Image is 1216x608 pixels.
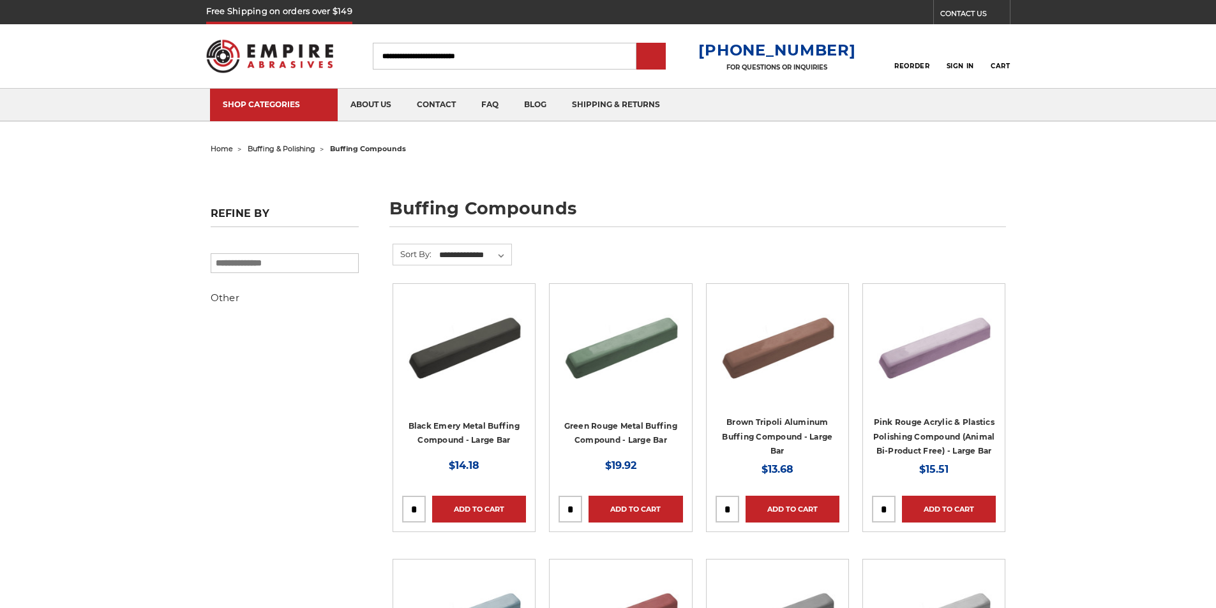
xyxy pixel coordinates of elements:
[991,62,1010,70] span: Cart
[940,6,1010,24] a: CONTACT US
[223,100,325,109] div: SHOP CATEGORIES
[449,459,479,471] span: $14.18
[762,463,793,475] span: $13.68
[605,459,636,471] span: $19.92
[338,89,404,121] a: about us
[589,496,682,523] a: Add to Cart
[404,89,469,121] a: contact
[206,31,334,81] img: Empire Abrasives
[210,89,338,121] a: SHOP CATEGORIES
[894,42,929,70] a: Reorder
[330,144,406,153] span: buffing compounds
[248,144,315,153] a: buffing & polishing
[716,293,839,456] a: Brown Tripoli Aluminum Buffing Compound
[559,293,682,395] img: Green Rouge Aluminum Buffing Compound
[511,89,559,121] a: blog
[947,62,974,70] span: Sign In
[211,290,359,306] h5: Other
[698,41,855,59] a: [PHONE_NUMBER]
[402,293,526,456] a: Black Stainless Steel Buffing Compound
[894,62,929,70] span: Reorder
[559,293,682,456] a: Green Rouge Aluminum Buffing Compound
[402,293,526,395] img: Black Stainless Steel Buffing Compound
[437,246,511,265] select: Sort By:
[991,42,1010,70] a: Cart
[432,496,526,523] a: Add to Cart
[469,89,511,121] a: faq
[746,496,839,523] a: Add to Cart
[919,463,949,475] span: $15.51
[872,293,996,395] img: Pink Plastic Polishing Compound
[698,63,855,71] p: FOR QUESTIONS OR INQUIRIES
[902,496,996,523] a: Add to Cart
[393,244,432,263] label: Sort By:
[211,144,233,153] a: home
[389,200,1006,227] h1: buffing compounds
[559,89,673,121] a: shipping & returns
[716,293,839,395] img: Brown Tripoli Aluminum Buffing Compound
[211,207,359,227] h5: Refine by
[872,293,996,456] a: Pink Plastic Polishing Compound
[638,44,664,70] input: Submit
